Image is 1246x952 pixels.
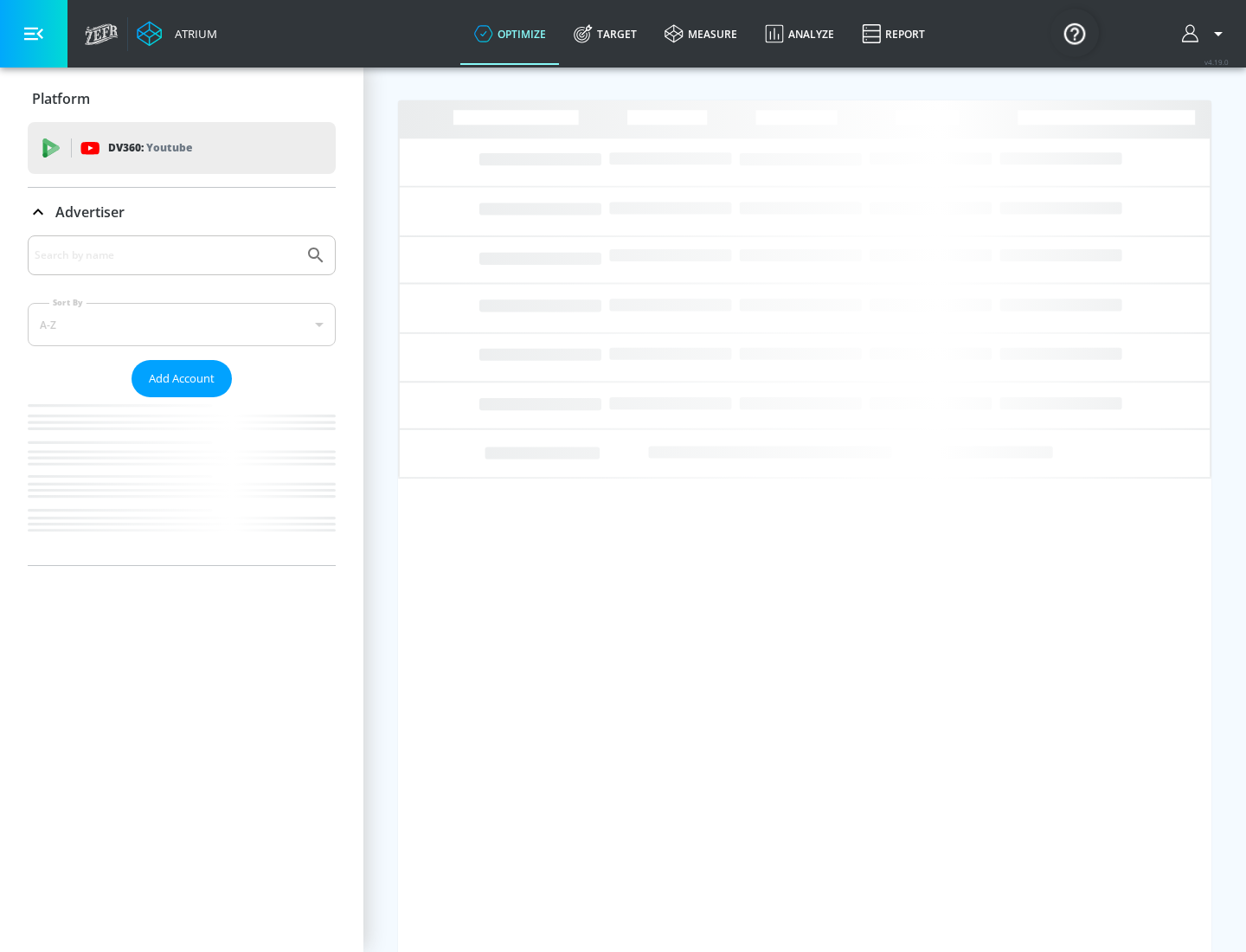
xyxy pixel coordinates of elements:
p: Platform [32,89,90,108]
div: Platform [28,74,336,123]
a: Atrium [137,21,217,47]
div: A-Z [28,303,336,346]
a: Analyze [751,3,848,65]
span: Add Account [149,369,215,389]
div: Advertiser [28,235,336,565]
a: measure [651,3,751,65]
div: DV360: Youtube [28,122,336,174]
a: optimize [460,3,560,65]
div: Atrium [168,26,217,42]
a: Report [848,3,939,65]
p: Advertiser [55,203,125,222]
a: Target [560,3,651,65]
button: Add Account [132,360,232,397]
nav: list of Advertiser [28,397,336,565]
label: Sort By [49,297,87,308]
p: DV360: [108,138,192,158]
span: v 4.19.0 [1204,57,1229,67]
button: Open Resource Center [1050,9,1099,57]
input: Search by name [35,244,297,267]
div: Advertiser [28,188,336,236]
p: Youtube [146,138,192,157]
